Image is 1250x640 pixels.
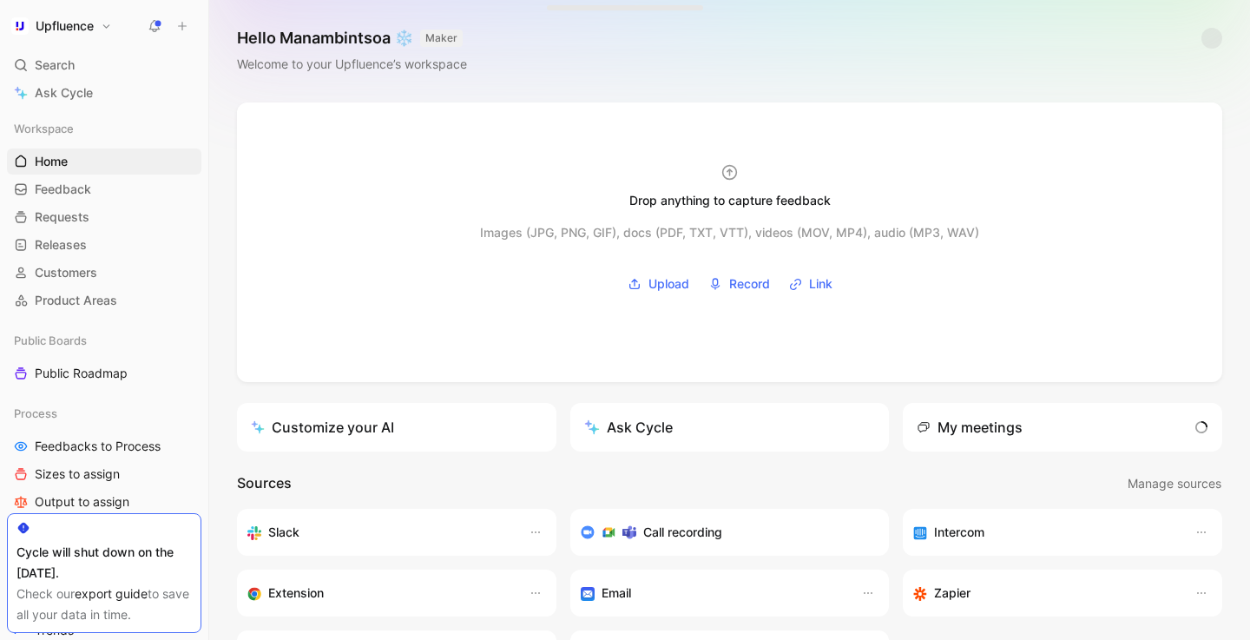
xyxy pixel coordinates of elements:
h3: Intercom [934,522,984,543]
h3: Extension [268,583,324,604]
span: Search [35,55,75,76]
h1: Upfluence [36,18,94,34]
span: Requests [35,208,89,226]
span: Workspace [14,120,74,137]
button: Upload [622,271,695,297]
button: Link [783,271,839,297]
span: Home [35,153,68,170]
a: Feedbacks to Process [7,433,201,459]
a: Public Roadmap [7,360,201,386]
div: Public Boards [7,327,201,353]
span: Link [809,274,832,294]
span: Public Boards [14,332,87,349]
span: Process [14,405,57,422]
span: Public Roadmap [35,365,128,382]
span: Upload [648,274,689,294]
div: Cycle will shut down on the [DATE]. [16,542,192,584]
span: Record [729,274,770,294]
a: Sizes to assign [7,461,201,487]
h3: Zapier [934,583,970,604]
span: Feedbacks to Process [35,438,161,455]
div: Drop anything to capture feedback [629,190,831,211]
div: Workspace [7,115,201,142]
div: Capture feedback from anywhere on the web [247,583,511,604]
div: Sync your customers, send feedback and get updates in Slack [247,522,511,543]
a: Requests [7,204,201,230]
button: UpfluenceUpfluence [7,14,116,38]
div: Record & transcribe meetings from Zoom, Meet & Teams. [581,522,865,543]
a: Customers [7,260,201,286]
img: Upfluence [11,17,29,35]
a: Output to assign [7,489,201,515]
div: My meetings [917,417,1023,438]
div: Ask Cycle [584,417,673,438]
h3: Slack [268,522,299,543]
span: Output to assign [35,493,129,511]
a: Feedback [7,176,201,202]
a: Customize your AI [237,403,556,452]
a: export guide [75,586,148,601]
button: Manage sources [1127,472,1222,495]
button: MAKER [420,30,463,47]
span: Manage sources [1128,473,1221,494]
span: Releases [35,236,87,254]
h3: Call recording [643,522,722,543]
div: Capture feedback from thousands of sources with Zapier (survey results, recordings, sheets, etc). [913,583,1177,604]
span: Feedback [35,181,91,198]
div: Check our to save all your data in time. [16,584,192,625]
h1: Hello Manambintsoa ❄️ [237,28,467,49]
div: Search [7,52,201,78]
div: Public BoardsPublic Roadmap [7,327,201,386]
button: Ask Cycle [570,403,890,452]
span: Sizes to assign [35,465,120,483]
h2: Sources [237,472,292,495]
a: Home [7,148,201,175]
h3: Email [602,583,631,604]
div: Process [7,400,201,426]
span: Product Areas [35,292,117,309]
a: Ask Cycle [7,80,201,106]
span: Customers [35,264,97,281]
div: Welcome to your Upfluence’s workspace [237,54,467,75]
div: Customize your AI [251,417,394,438]
div: ProcessFeedbacks to ProcessSizes to assignOutput to assignBusiness Focus to assign [7,400,201,543]
div: Images (JPG, PNG, GIF), docs (PDF, TXT, VTT), videos (MOV, MP4), audio (MP3, WAV) [480,222,979,243]
div: Forward emails to your feedback inbox [581,583,845,604]
button: Record [702,271,776,297]
a: Product Areas [7,287,201,313]
a: Releases [7,232,201,258]
div: Sync your customers, send feedback and get updates in Intercom [913,522,1177,543]
span: Ask Cycle [35,82,93,103]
